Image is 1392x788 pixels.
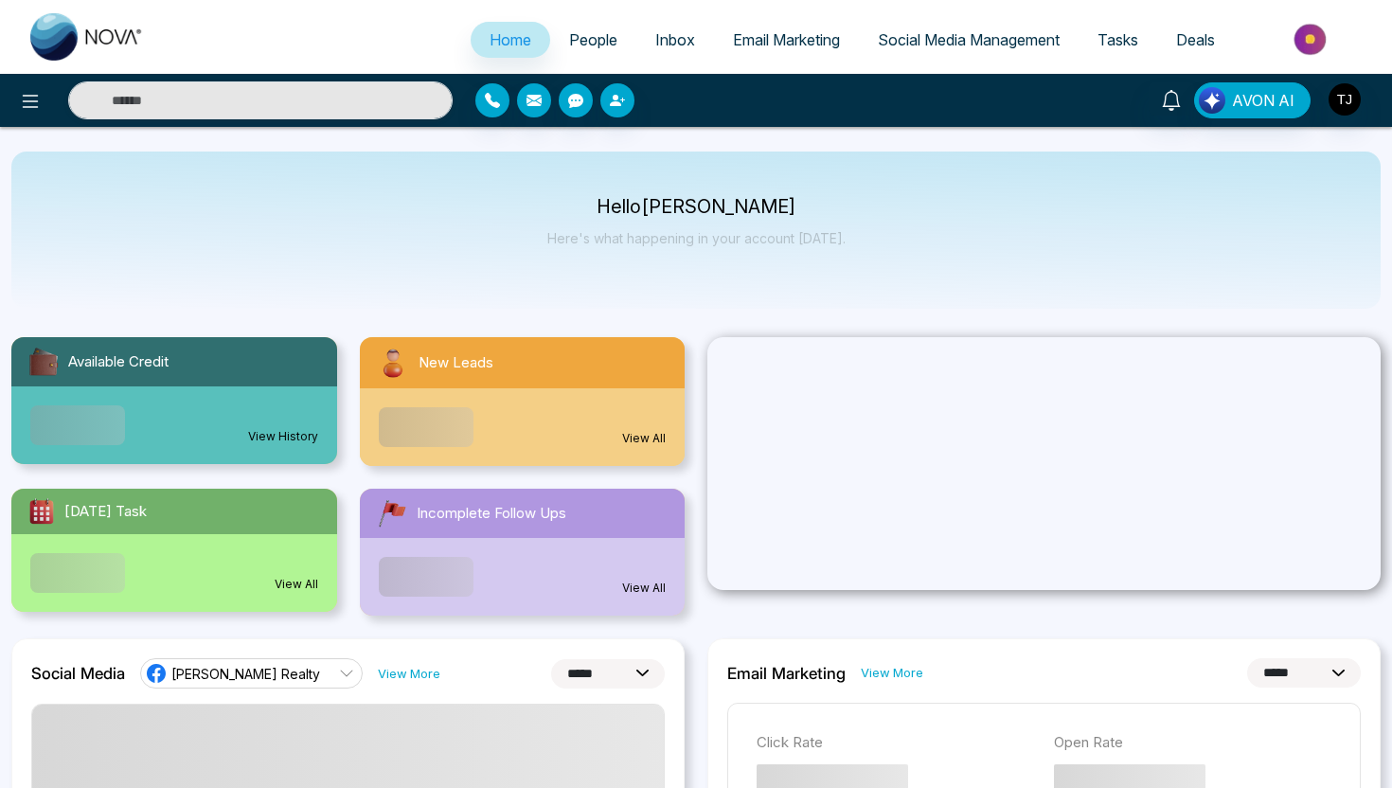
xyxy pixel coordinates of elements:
img: Nova CRM Logo [30,13,144,61]
span: New Leads [419,352,493,374]
span: Available Credit [68,351,169,373]
img: todayTask.svg [27,496,57,527]
span: People [569,30,617,49]
a: Deals [1157,22,1234,58]
span: Incomplete Follow Ups [417,503,566,525]
span: [PERSON_NAME] Realty [171,665,320,683]
a: Tasks [1079,22,1157,58]
span: [DATE] Task [64,501,147,523]
a: View All [275,576,318,593]
button: AVON AI [1194,82,1311,118]
p: Open Rate [1054,732,1332,754]
img: followUps.svg [375,496,409,530]
h2: Social Media [31,664,125,683]
img: newLeads.svg [375,345,411,381]
a: Inbox [636,22,714,58]
span: Home [490,30,531,49]
span: Tasks [1098,30,1138,49]
a: View All [622,580,666,597]
img: availableCredit.svg [27,345,61,379]
a: Email Marketing [714,22,859,58]
span: Deals [1176,30,1215,49]
a: View More [861,664,923,682]
p: Hello [PERSON_NAME] [547,199,846,215]
a: People [550,22,636,58]
a: New LeadsView All [348,337,697,466]
img: Market-place.gif [1243,18,1381,61]
span: Email Marketing [733,30,840,49]
img: User Avatar [1329,83,1361,116]
a: Social Media Management [859,22,1079,58]
a: View All [622,430,666,447]
p: Here's what happening in your account [DATE]. [547,230,846,246]
a: Home [471,22,550,58]
a: View History [248,428,318,445]
h2: Email Marketing [727,664,846,683]
span: AVON AI [1232,89,1294,112]
span: Social Media Management [878,30,1060,49]
span: Inbox [655,30,695,49]
a: Incomplete Follow UpsView All [348,489,697,616]
p: Click Rate [757,732,1035,754]
img: Lead Flow [1199,87,1225,114]
a: View More [378,665,440,683]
